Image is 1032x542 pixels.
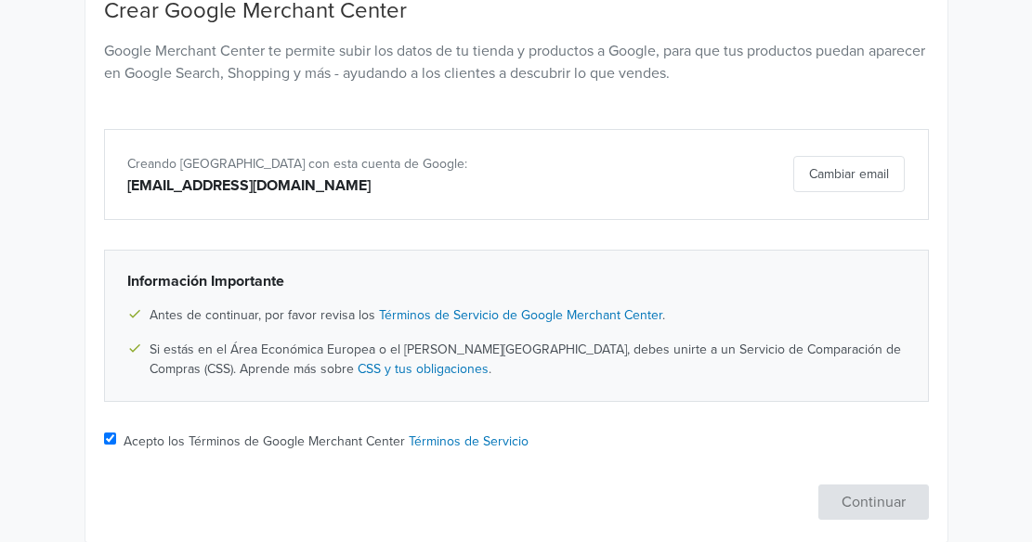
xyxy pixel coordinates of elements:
[358,361,489,377] a: CSS y tus obligaciones
[793,156,905,192] button: Cambiar email
[127,273,906,290] h6: Información Importante
[150,340,906,379] span: Si estás en el Área Económica Europea o el [PERSON_NAME][GEOGRAPHIC_DATA], debes unirte a un Serv...
[127,174,637,197] div: [EMAIL_ADDRESS][DOMAIN_NAME]
[150,305,665,325] span: Antes de continuar, por favor revisa los .
[409,433,529,449] a: Términos de Servicio
[379,307,662,323] a: Términos de Servicio de Google Merchant Center
[127,156,467,172] span: Creando [GEOGRAPHIC_DATA] con esta cuenta de Google:
[104,40,929,84] p: Google Merchant Center te permite subir los datos de tu tienda y productos a Google, para que tus...
[124,432,529,451] label: Acepto los Términos de Google Merchant Center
